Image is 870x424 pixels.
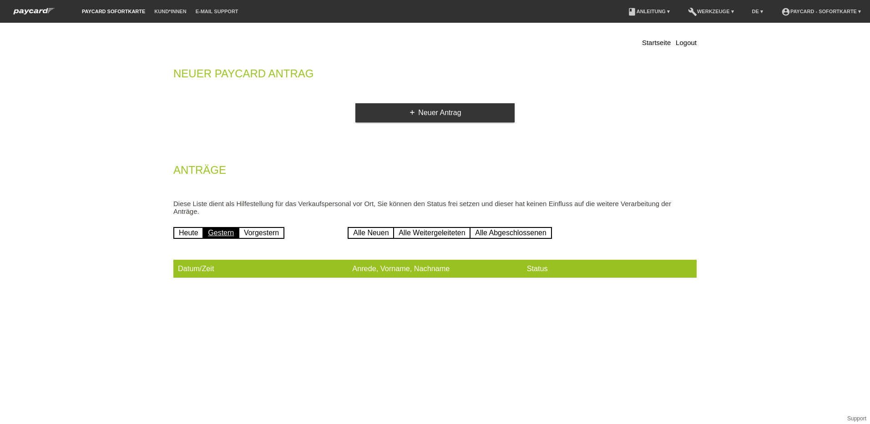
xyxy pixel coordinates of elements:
a: Support [847,415,866,422]
h2: Anträge [173,166,697,179]
a: addNeuer Antrag [355,103,515,122]
a: Vorgestern [238,227,284,239]
i: add [409,109,416,116]
a: Logout [676,39,697,46]
a: Gestern [202,227,239,239]
a: paycard Sofortkarte [9,10,59,17]
img: paycard Sofortkarte [9,6,59,16]
a: buildWerkzeuge ▾ [683,9,738,14]
p: Diese Liste dient als Hilfestellung für das Verkaufspersonal vor Ort, Sie können den Status frei ... [173,200,697,215]
a: Heute [173,227,204,239]
a: Alle Weitergeleiteten [393,227,470,239]
th: Datum/Zeit [173,260,348,278]
a: Alle Neuen [348,227,394,239]
a: paycard Sofortkarte [77,9,150,14]
a: Startseite [642,39,671,46]
a: account_circlepaycard - Sofortkarte ▾ [777,9,865,14]
i: book [627,7,637,16]
th: Anrede, Vorname, Nachname [348,260,522,278]
a: Alle Abgeschlossenen [470,227,552,239]
th: Status [522,260,697,278]
a: Kund*innen [150,9,191,14]
a: DE ▾ [748,9,768,14]
i: account_circle [781,7,790,16]
i: build [688,7,697,16]
a: bookAnleitung ▾ [623,9,674,14]
a: E-Mail Support [191,9,243,14]
h2: Neuer Paycard Antrag [173,69,697,83]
